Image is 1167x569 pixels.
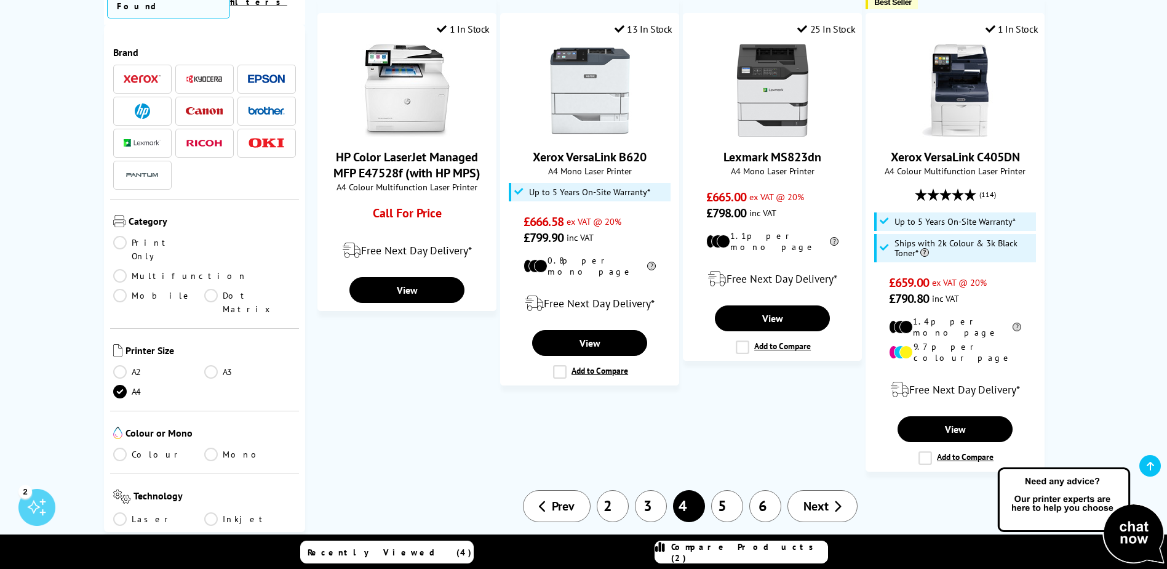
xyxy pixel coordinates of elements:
a: Xerox VersaLink C405DN [891,149,1020,165]
a: A2 [113,365,205,379]
div: 25 In Stock [797,23,855,35]
span: Prev [552,498,575,514]
div: modal_delivery [507,286,672,321]
a: Lexmark MS823dn [723,149,821,165]
span: A4 Colour Multifunction Laser Printer [872,165,1038,177]
img: Xerox VersaLink B620 [544,44,636,137]
span: Compare Products (2) [671,541,827,563]
div: modal_delivery [872,373,1038,407]
span: £666.58 [524,214,564,230]
a: Kyocera [186,71,223,87]
img: Colour or Mono [113,427,122,439]
img: HP [135,103,150,119]
a: Xerox VersaLink B620 [533,149,647,165]
img: Pantum [124,167,161,182]
span: inc VAT [932,293,959,304]
a: Colour [113,448,205,461]
span: Printer Size [125,344,297,359]
img: Printer Size [113,344,122,357]
li: 1.1p per mono page [706,230,838,252]
a: Recently Viewed (4) [300,541,474,563]
span: ex VAT @ 20% [749,191,804,203]
div: 13 In Stock [615,23,672,35]
div: modal_delivery [690,262,855,296]
label: Add to Compare [918,451,994,465]
a: View [898,416,1012,442]
li: 0.8p per mono page [524,255,656,277]
span: £659.00 [889,275,929,291]
a: Laser [113,512,205,526]
a: HP [124,103,161,119]
span: A4 Mono Laser Printer [507,165,672,177]
span: (114) [979,183,996,206]
li: 1.4p per mono page [889,316,1021,338]
a: 6 [749,490,781,522]
img: Open Live Chat window [995,466,1167,567]
a: Lexmark MS823dn [727,127,819,139]
span: £799.90 [524,230,564,246]
a: Lexmark [124,135,161,151]
img: Lexmark [124,139,161,147]
img: Ricoh [186,140,223,147]
a: Xerox [124,71,161,87]
span: inc VAT [749,207,776,219]
img: Brother [248,107,285,115]
span: £798.00 [706,205,746,221]
img: Kyocera [186,75,223,84]
a: A3 [204,365,296,379]
span: ex VAT @ 20% [932,276,987,288]
a: 2 [597,490,629,522]
div: 2 [18,485,32,498]
span: ex VAT @ 20% [567,216,621,227]
div: modal_delivery [324,233,490,268]
a: Mobile [113,289,205,316]
img: Technology [113,490,131,504]
span: Ships with 2k Colour & 3k Black Toner* [894,238,1034,258]
span: A4 Colour Multifunction Laser Printer [324,181,490,193]
span: A4 Mono Laser Printer [690,165,855,177]
span: Technology [133,490,296,506]
img: Canon [186,107,223,115]
div: 1 In Stock [437,23,490,35]
a: View [532,330,647,356]
img: OKI [248,138,285,148]
a: Next [787,490,858,522]
a: Multifunction [113,269,247,283]
a: 5 [711,490,743,522]
a: Xerox VersaLink C405DN [909,127,1002,139]
a: OKI [248,135,285,151]
span: Up to 5 Years On-Site Warranty* [894,217,1016,227]
img: Epson [248,75,285,84]
a: View [349,277,464,303]
span: Up to 5 Years On-Site Warranty* [529,187,650,197]
span: £665.00 [706,189,746,205]
span: Colour or Mono [125,427,297,442]
a: HP Color LaserJet Managed MFP E47528f (with HP MPS) [333,149,480,181]
img: Category [113,215,125,227]
a: Prev [523,490,591,522]
img: Xerox [124,75,161,83]
a: 3 [635,490,667,522]
img: Xerox VersaLink C405DN [909,44,1002,137]
span: Category [129,215,297,230]
span: Next [803,498,829,514]
a: Brother [248,103,285,119]
a: Dot Matrix [204,289,296,316]
span: inc VAT [567,232,594,243]
span: £790.80 [889,291,929,307]
a: Mono [204,448,296,461]
a: Epson [248,71,285,87]
img: HP Color LaserJet Managed MFP E47528f (with HP MPS) [361,44,453,137]
a: Print Only [113,236,205,263]
span: Brand [113,46,297,59]
a: A4 [113,385,205,398]
a: Ricoh [186,135,223,151]
label: Add to Compare [553,365,628,379]
a: Compare Products (2) [655,541,828,563]
a: Pantum [124,167,161,183]
span: Recently Viewed (4) [308,547,472,558]
div: 1 In Stock [986,23,1038,35]
img: Lexmark MS823dn [727,44,819,137]
label: Add to Compare [736,341,811,354]
a: Inkjet [204,512,296,526]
